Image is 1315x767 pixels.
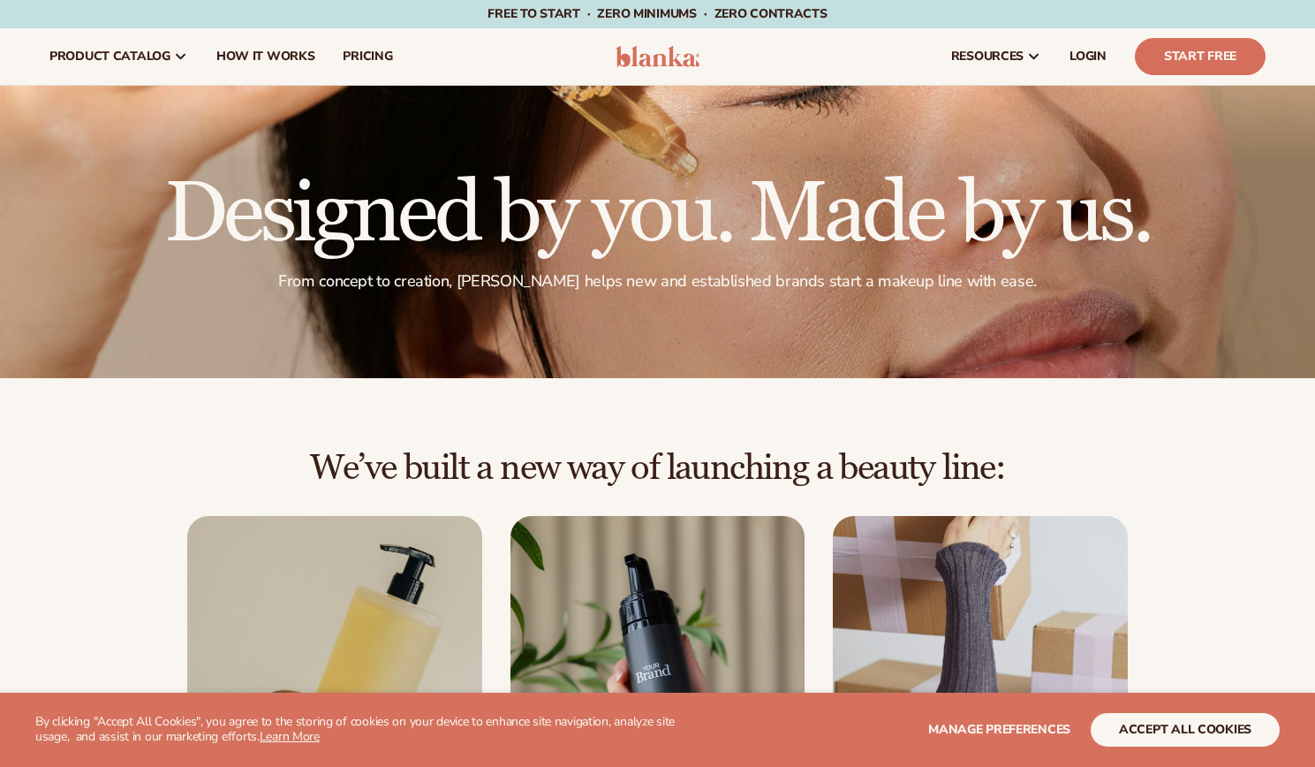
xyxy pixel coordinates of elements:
span: Manage preferences [928,721,1070,738]
p: By clicking "Accept All Cookies", you agree to the storing of cookies on your device to enhance s... [35,715,706,745]
a: LOGIN [1055,28,1121,85]
a: Start Free [1135,38,1266,75]
a: Learn More [260,728,320,745]
button: Manage preferences [928,713,1070,747]
span: pricing [343,49,392,64]
img: logo [616,46,699,67]
button: accept all cookies [1091,713,1280,747]
span: LOGIN [1069,49,1107,64]
a: resources [937,28,1055,85]
span: resources [951,49,1024,64]
span: Free to start · ZERO minimums · ZERO contracts [487,5,827,22]
h2: We’ve built a new way of launching a beauty line: [49,449,1266,488]
a: pricing [329,28,406,85]
span: product catalog [49,49,170,64]
span: How It Works [216,49,315,64]
h1: Designed by you. Made by us. [164,172,1151,257]
p: From concept to creation, [PERSON_NAME] helps new and established brands start a makeup line with... [164,271,1151,292]
a: product catalog [35,28,202,85]
a: How It Works [202,28,329,85]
